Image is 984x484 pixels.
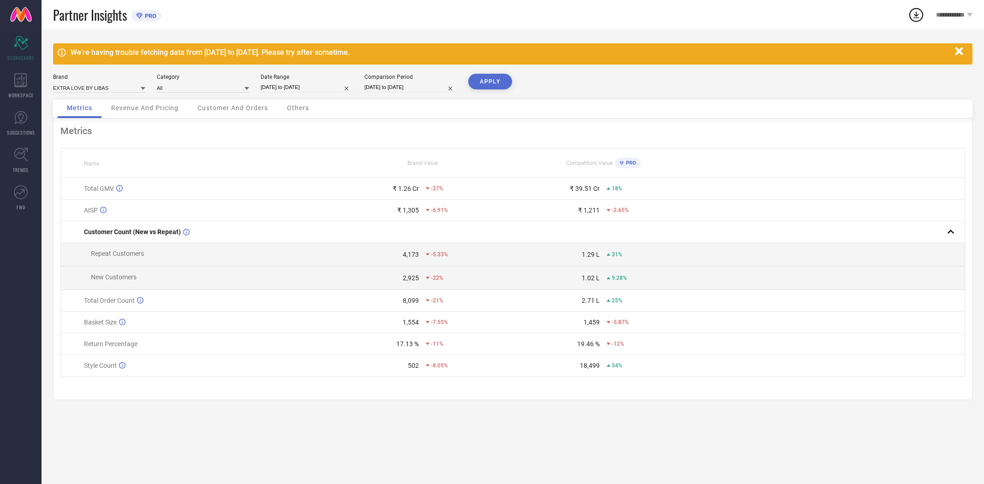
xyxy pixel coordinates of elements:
span: -6.91% [431,207,448,213]
span: Style Count [84,362,117,369]
span: Brand Value [407,160,438,166]
span: SCORECARDS [7,54,35,61]
div: 2,925 [403,274,419,282]
div: Open download list [908,6,924,23]
div: Date Range [261,74,353,80]
span: FWD [17,204,25,211]
span: -27% [431,185,443,192]
span: New Customers [91,273,137,281]
span: Metrics [67,104,92,112]
div: ₹ 1.26 Cr [393,185,419,192]
div: Metrics [60,125,965,136]
span: Customer Count (New vs Repeat) [84,228,181,236]
span: Competitors Value [566,160,613,166]
span: 18% [612,185,622,192]
span: AISP [84,207,98,214]
div: 1,459 [584,319,600,326]
span: -7.55% [431,319,448,325]
div: ₹ 39.51 Cr [570,185,600,192]
span: -2.65% [612,207,629,213]
span: 9.28% [612,275,627,281]
div: 1.02 L [582,274,600,282]
div: 1.29 L [582,251,600,258]
span: -5.33% [431,251,448,258]
span: -11% [431,341,443,347]
div: ₹ 1,211 [578,207,600,214]
div: ₹ 1,305 [397,207,419,214]
span: PRO [143,12,156,19]
span: WORKSPACE [8,92,34,99]
span: 31% [612,251,622,258]
div: 502 [408,362,419,369]
input: Select date range [261,83,353,92]
span: Total GMV [84,185,114,192]
span: Return Percentage [84,340,137,348]
span: -5.87% [612,319,629,325]
span: Customer And Orders [197,104,268,112]
div: 2.71 L [582,297,600,304]
span: SUGGESTIONS [7,129,35,136]
div: We're having trouble fetching data from [DATE] to [DATE]. Please try after sometime. [71,48,950,57]
span: -22% [431,275,443,281]
span: Name [84,160,99,167]
span: 34% [612,362,622,369]
div: 4,173 [403,251,419,258]
span: -21% [431,297,443,304]
button: APPLY [468,74,512,89]
div: 8,099 [403,297,419,304]
div: Comparison Period [364,74,457,80]
span: Revenue And Pricing [111,104,179,112]
div: Brand [53,74,145,80]
span: Partner Insights [53,6,127,24]
span: TRENDS [13,166,29,173]
div: 17.13 % [396,340,419,348]
input: Select comparison period [364,83,457,92]
span: 25% [612,297,622,304]
span: PRO [624,160,636,166]
span: -12% [612,341,624,347]
span: Total Order Count [84,297,135,304]
div: 19.46 % [577,340,600,348]
span: Repeat Customers [91,250,144,257]
div: 1,554 [403,319,419,326]
div: 18,499 [580,362,600,369]
span: -8.05% [431,362,448,369]
span: Basket Size [84,319,117,326]
span: Others [287,104,309,112]
div: Category [157,74,249,80]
